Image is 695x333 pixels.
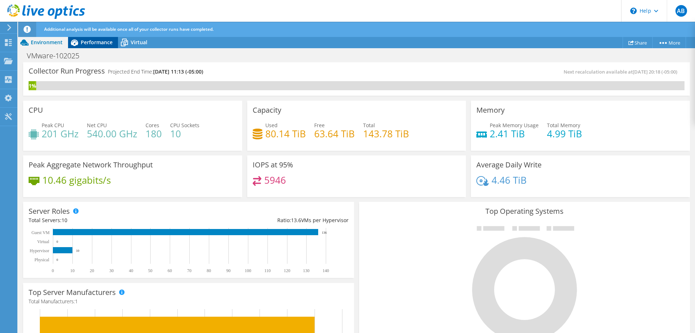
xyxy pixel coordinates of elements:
div: Ratio: VMs per Hypervisor [189,216,349,224]
h3: Memory [476,106,505,114]
span: Net CPU [87,122,107,129]
span: Peak CPU [42,122,64,129]
h3: Server Roles [29,207,70,215]
text: 10 [70,268,75,273]
text: 136 [322,231,327,234]
span: [DATE] 11:13 (-05:00) [153,68,203,75]
a: Share [623,37,653,48]
svg: \n [630,8,637,14]
span: Cores [146,122,159,129]
span: AB [675,5,687,17]
h4: 10.46 gigabits/s [42,176,111,184]
text: 30 [109,268,114,273]
text: 120 [284,268,290,273]
text: 110 [264,268,271,273]
text: 20 [90,268,94,273]
text: 80 [207,268,211,273]
h4: 80.14 TiB [265,130,306,138]
text: Hypervisor [30,248,49,253]
text: 130 [303,268,309,273]
h4: Projected End Time: [108,68,203,76]
span: 1 [75,298,78,305]
span: Peak Memory Usage [490,122,539,129]
h3: Peak Aggregate Network Throughput [29,161,153,169]
div: 1% [29,82,36,90]
h4: 10 [170,130,199,138]
text: 90 [226,268,231,273]
text: 0 [52,268,54,273]
text: Virtual [37,239,50,244]
text: 60 [168,268,172,273]
h4: 4.46 TiB [492,176,527,184]
h4: 143.78 TiB [363,130,409,138]
text: Guest VM [31,230,50,235]
span: Performance [81,39,113,46]
text: 70 [187,268,191,273]
text: 50 [148,268,152,273]
span: Total [363,122,375,129]
span: CPU Sockets [170,122,199,129]
h3: IOPS at 95% [253,161,293,169]
h3: Capacity [253,106,281,114]
text: 140 [323,268,329,273]
span: Total Memory [547,122,580,129]
span: Used [265,122,278,129]
h4: 540.00 GHz [87,130,137,138]
h3: CPU [29,106,43,114]
h4: 63.64 TiB [314,130,355,138]
span: 10 [62,217,67,224]
div: Total Servers: [29,216,189,224]
h4: 5946 [264,176,286,184]
h3: Top Server Manufacturers [29,288,116,296]
text: 0 [56,258,58,262]
span: [DATE] 20:18 (-05:00) [633,68,677,75]
h1: VMware-102025 [24,52,90,60]
span: Free [314,122,325,129]
text: 0 [56,240,58,243]
h3: Top Operating Systems [365,207,685,215]
h4: 2.41 TiB [490,130,539,138]
span: Virtual [131,39,147,46]
text: 100 [245,268,251,273]
span: Next recalculation available at [564,68,681,75]
span: 13.6 [291,217,301,224]
h4: 180 [146,130,162,138]
span: Environment [31,39,63,46]
h3: Average Daily Write [476,161,542,169]
text: Physical [34,257,49,262]
h4: 4.99 TiB [547,130,582,138]
h4: 201 GHz [42,130,79,138]
text: 10 [76,249,80,253]
text: 40 [129,268,133,273]
span: Additional analysis will be available once all of your collector runs have completed. [44,26,214,32]
h4: Total Manufacturers: [29,297,349,305]
a: More [652,37,686,48]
